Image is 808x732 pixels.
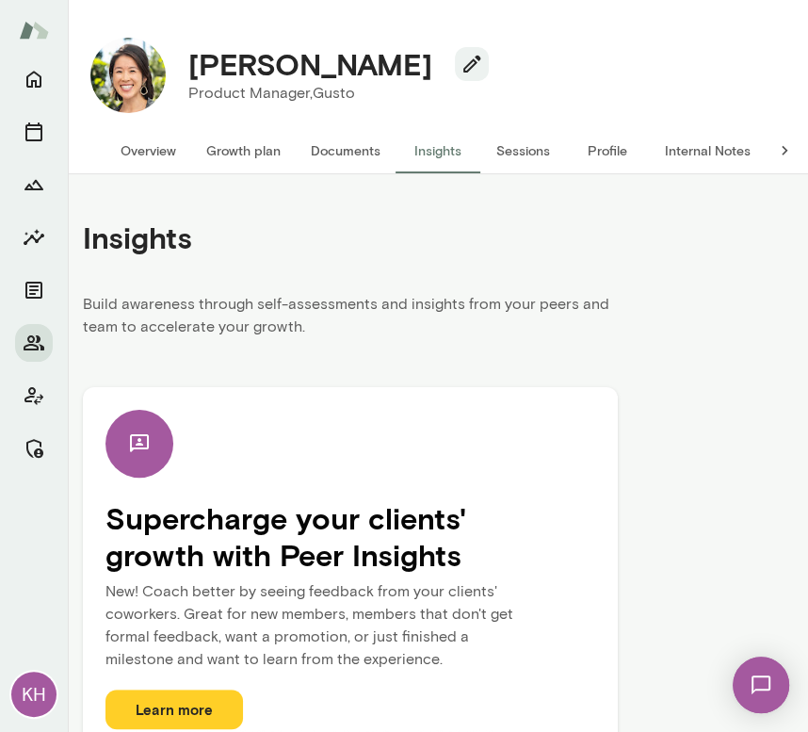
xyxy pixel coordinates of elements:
p: Build awareness through self-assessments and insights from your peers and team to accelerate your... [83,293,618,350]
button: Internal Notes [650,128,766,173]
h4: [PERSON_NAME] [188,46,432,82]
h4: Supercharge your clients' growth with Peer Insights [105,500,595,573]
img: Mento [19,12,49,48]
p: New! Coach better by seeing feedback from your clients' coworkers. Great for new members, members... [105,573,595,690]
button: Members [15,324,53,362]
button: Growth Plan [15,166,53,203]
button: Learn more [105,690,243,729]
h4: Insights [83,220,192,255]
button: Client app [15,377,53,415]
button: Sessions [15,113,53,151]
button: Home [15,60,53,98]
button: Overview [105,128,191,173]
img: Amanda Lin [90,38,166,113]
button: Insights [396,128,480,173]
button: Profile [565,128,650,173]
button: Sessions [480,128,565,173]
div: KH [11,672,57,717]
button: Insights [15,219,53,256]
p: Product Manager, Gusto [188,82,474,105]
button: Manage [15,430,53,467]
button: Documents [296,128,396,173]
button: Growth plan [191,128,296,173]
button: Documents [15,271,53,309]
